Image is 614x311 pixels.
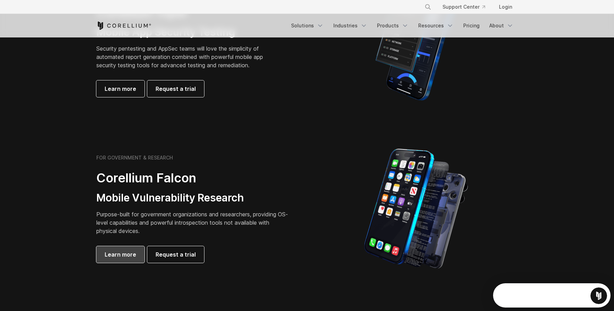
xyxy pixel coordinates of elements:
a: Learn more [96,246,144,263]
div: Navigation Menu [287,19,518,32]
a: Request a trial [147,246,204,263]
a: Support Center [437,1,491,13]
a: Industries [329,19,371,32]
div: Need help? [7,6,99,11]
iframe: Intercom live chat discovery launcher [493,283,611,308]
img: iPhone model separated into the mechanics used to build the physical device. [364,148,468,269]
div: The team typically replies in under 2h [7,11,99,19]
h6: FOR GOVERNMENT & RESEARCH [96,155,173,161]
a: Solutions [287,19,328,32]
h3: Mobile Vulnerability Research [96,191,290,205]
a: About [485,19,518,32]
a: Resources [414,19,458,32]
a: Login [493,1,518,13]
span: Request a trial [156,85,196,93]
p: Security pentesting and AppSec teams will love the simplicity of automated report generation comb... [96,44,274,69]
iframe: Intercom live chat [590,287,607,304]
a: Corellium Home [96,21,151,30]
p: Purpose-built for government organizations and researchers, providing OS-level capabilities and p... [96,210,290,235]
span: Learn more [105,85,136,93]
a: Learn more [96,80,144,97]
a: Pricing [459,19,484,32]
div: Navigation Menu [416,1,518,13]
a: Products [373,19,413,32]
button: Search [422,1,434,13]
a: Request a trial [147,80,204,97]
div: Open Intercom Messenger [3,3,120,22]
span: Learn more [105,250,136,259]
h2: Corellium Falcon [96,170,290,186]
span: Request a trial [156,250,196,259]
